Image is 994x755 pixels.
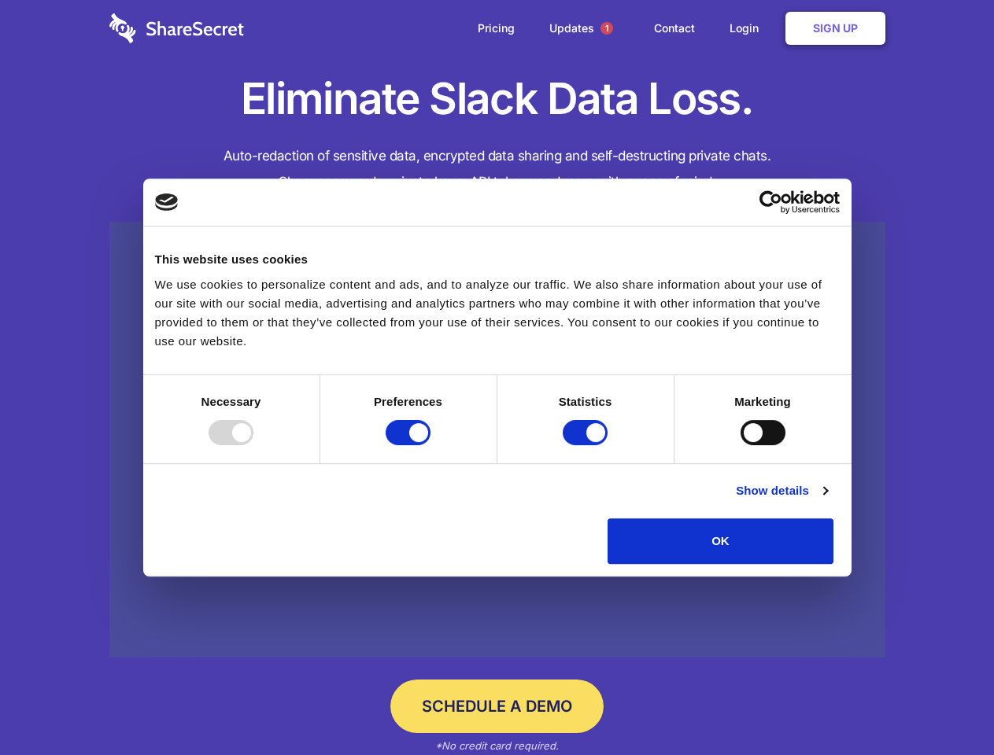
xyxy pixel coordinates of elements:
strong: Necessary [201,395,261,408]
div: We use cookies to personalize content and ads, and to analyze our traffic. We also share informat... [155,275,840,351]
div: This website uses cookies [155,250,840,269]
span: 1 [600,22,613,35]
a: Show details [736,481,827,500]
a: Usercentrics Cookiebot - opens in a new window [702,190,840,214]
a: Contact [638,4,711,53]
button: OK [608,518,833,564]
strong: Preferences [374,395,442,408]
a: Schedule a Demo [390,679,604,733]
img: logo-wordmark-white-trans-d4663122ce5f474addd5e946df7df03e33cb6a1c49d2221995e7729f52c070b2.svg [109,13,244,43]
img: logo [155,193,179,211]
h4: Auto-redaction of sensitive data, encrypted data sharing and self-destructing private chats. Shar... [109,143,885,195]
a: Wistia video thumbnail [109,222,885,658]
a: Login [714,4,782,53]
a: Pricing [462,4,530,53]
em: *No credit card required. [435,739,559,752]
strong: Statistics [559,395,612,408]
h1: Eliminate Slack Data Loss. [109,71,885,127]
a: Sign Up [785,12,885,45]
strong: Marketing [734,395,791,408]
